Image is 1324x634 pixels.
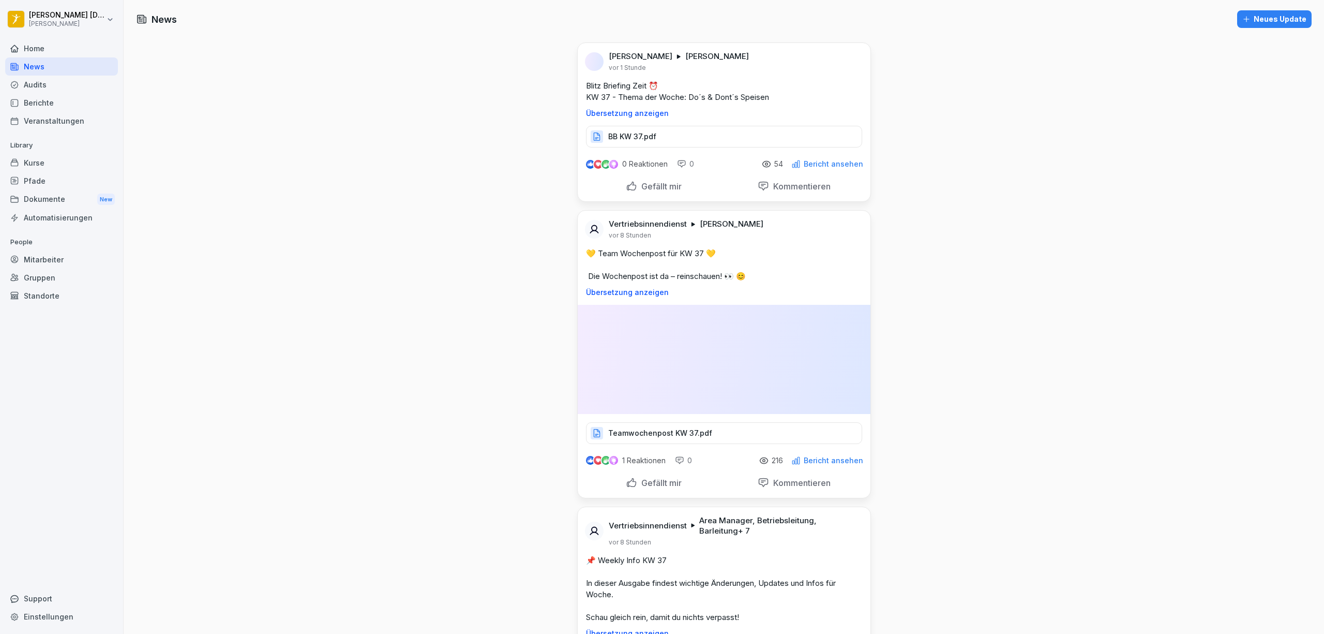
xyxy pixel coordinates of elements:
[609,538,651,547] p: vor 8 Stunden
[586,555,862,623] p: 📌 Weekly Info KW 37 In dieser Ausgabe findest wichtige Änderungen, Updates und Infos für Woche. S...
[685,51,749,62] p: [PERSON_NAME]
[5,112,118,130] a: Veranstaltungen
[804,456,863,465] p: Bericht ansehen
[622,160,668,168] p: 0 Reaktionen
[609,64,646,72] p: vor 1 Stunde
[5,94,118,112] a: Berichte
[5,269,118,287] a: Gruppen
[769,478,831,488] p: Kommentieren
[609,51,672,62] p: [PERSON_NAME]
[586,288,862,297] p: Übersetzung anzeigen
[1237,10,1312,28] button: Neues Update
[586,109,862,117] p: Übersetzung anzeigen
[5,76,118,94] a: Audits
[609,219,687,229] p: Vertriebsinnendienst
[677,159,694,169] div: 0
[804,160,863,168] p: Bericht ansehen
[675,455,692,466] div: 0
[586,431,862,441] a: Teamwochenpost KW 37.pdf
[29,11,104,20] p: [PERSON_NAME] [DEMOGRAPHIC_DATA]
[5,154,118,172] a: Kurse
[586,80,862,103] p: Blitz Briefing Zeit ⏰ KW 37 - Thema der Woche: Do´s & Dont´s Speisen
[609,456,618,465] img: inspiring
[622,456,666,465] p: 1 Reaktionen
[5,608,118,626] a: Einstellungen
[5,234,118,250] p: People
[699,515,858,536] p: Area Manager, Betriebsleitung, Barleitung + 7
[5,190,118,209] a: DokumenteNew
[5,209,118,227] a: Automatisierungen
[29,20,104,27] p: [PERSON_NAME]
[586,135,862,145] a: BB KW 37.pdf
[608,131,656,142] p: BB KW 37.pdf
[5,172,118,190] a: Pfade
[601,456,610,465] img: celebrate
[637,478,682,488] p: Gefällt mir
[5,589,118,608] div: Support
[609,159,618,169] img: inspiring
[594,160,602,168] img: love
[586,456,594,465] img: like
[5,57,118,76] a: News
[608,428,712,438] p: Teamwochenpost KW 37.pdf
[5,250,118,269] a: Mitarbeiter
[5,287,118,305] a: Standorte
[700,219,763,229] p: [PERSON_NAME]
[586,248,862,282] p: 💛 Team Wochenpost für KW 37 💛 Die Wochenpost ist da – reinschauen! 👀 😊
[152,12,177,26] h1: News
[609,521,687,531] p: Vertriebsinnendienst
[5,39,118,57] a: Home
[5,190,118,209] div: Dokumente
[601,160,610,169] img: celebrate
[637,181,682,191] p: Gefällt mir
[5,137,118,154] p: Library
[609,231,651,240] p: vor 8 Stunden
[774,160,783,168] p: 54
[586,160,594,168] img: like
[97,194,115,205] div: New
[772,456,783,465] p: 216
[769,181,831,191] p: Kommentieren
[594,456,602,464] img: love
[1242,13,1306,25] div: Neues Update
